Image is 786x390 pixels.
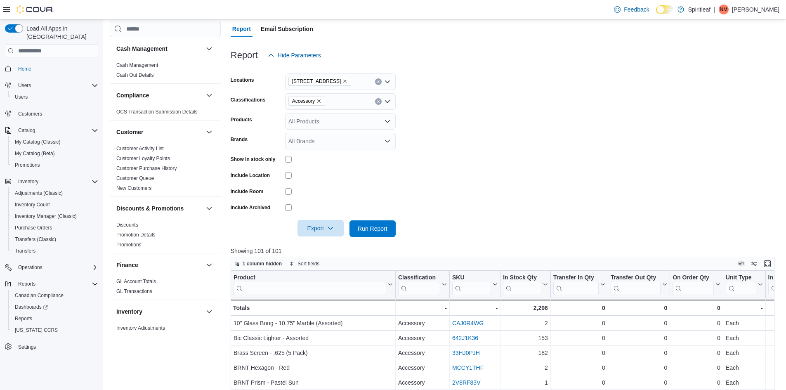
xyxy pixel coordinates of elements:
[231,97,266,103] label: Classifications
[452,303,498,313] div: -
[8,91,101,103] button: Users
[15,342,39,352] a: Settings
[15,279,98,289] span: Reports
[18,344,36,350] span: Settings
[611,363,667,373] div: 0
[12,291,98,300] span: Canadian Compliance
[398,274,440,295] div: Classification
[116,91,149,99] h3: Compliance
[15,177,98,187] span: Inventory
[18,264,42,271] span: Operations
[610,274,660,295] div: Transfer Out Qty
[288,77,352,86] span: 505 - Spiritleaf Tenth Line Rd (Orleans)
[611,378,667,388] div: 0
[116,146,164,151] a: Customer Activity List
[720,5,728,14] span: NM
[762,259,772,269] button: Enter fullscreen
[234,333,393,343] div: Bic Classic Lighter - Assorted
[204,203,214,213] button: Discounts & Promotions
[15,262,98,272] span: Operations
[15,94,28,100] span: Users
[116,307,203,316] button: Inventory
[18,82,31,89] span: Users
[12,160,43,170] a: Promotions
[726,318,763,328] div: Each
[18,66,31,72] span: Home
[8,234,101,245] button: Transfers (Classic)
[12,200,53,210] a: Inventory Count
[398,348,447,358] div: Accessory
[611,348,667,358] div: 0
[15,342,98,352] span: Settings
[116,185,151,191] a: New Customers
[15,213,77,220] span: Inventory Manager (Classic)
[8,324,101,336] button: [US_STATE] CCRS
[12,325,98,335] span: Washington CCRS
[15,225,52,231] span: Purchase Orders
[12,211,80,221] a: Inventory Manager (Classic)
[12,149,98,158] span: My Catalog (Beta)
[116,261,138,269] h3: Finance
[116,307,142,316] h3: Inventory
[726,274,756,282] div: Unit Type
[116,128,143,136] h3: Customer
[234,274,393,295] button: Product
[732,5,779,14] p: [PERSON_NAME]
[116,91,203,99] button: Compliance
[452,379,480,386] a: 2V8RF83V
[2,341,101,353] button: Settings
[12,137,98,147] span: My Catalog (Classic)
[384,78,391,85] button: Open list of options
[656,5,673,14] input: Dark Mode
[2,176,101,187] button: Inventory
[116,165,177,171] a: Customer Purchase History
[316,99,321,104] button: Remove Accessory from selection in this group
[553,333,605,343] div: 0
[2,62,101,74] button: Home
[452,274,491,282] div: SKU
[358,225,387,233] span: Run Report
[503,378,548,388] div: 1
[12,314,35,324] a: Reports
[15,177,42,187] button: Inventory
[553,303,605,313] div: 0
[264,47,324,64] button: Hide Parameters
[116,72,154,78] a: Cash Out Details
[553,363,605,373] div: 0
[503,274,541,282] div: In Stock Qty
[8,290,101,301] button: Canadian Compliance
[231,247,780,255] p: Showing 101 of 101
[2,125,101,136] button: Catalog
[12,314,98,324] span: Reports
[398,333,447,343] div: Accessory
[116,261,203,269] button: Finance
[2,262,101,273] button: Operations
[610,274,667,295] button: Transfer Out Qty
[452,274,498,295] button: SKU
[673,274,720,295] button: On Order Qty
[12,234,59,244] a: Transfers (Classic)
[553,348,605,358] div: 0
[15,236,56,243] span: Transfers (Classic)
[15,63,98,73] span: Home
[8,313,101,324] button: Reports
[452,364,484,371] a: MCCY1THF
[12,211,98,221] span: Inventory Manager (Classic)
[8,136,101,148] button: My Catalog (Classic)
[204,127,214,137] button: Customer
[231,172,270,179] label: Include Location
[12,149,58,158] a: My Catalog (Beta)
[292,77,341,85] span: [STREET_ADDRESS]
[116,175,154,181] a: Customer Queue
[503,303,548,313] div: 2,206
[342,79,347,84] button: Remove 505 - Spiritleaf Tenth Line Rd (Orleans) from selection in this group
[503,274,548,295] button: In Stock Qty
[553,274,605,295] button: Transfer In Qty
[116,325,165,331] span: Inventory Adjustments
[116,204,184,213] h3: Discounts & Promotions
[116,45,203,53] button: Cash Management
[204,44,214,54] button: Cash Management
